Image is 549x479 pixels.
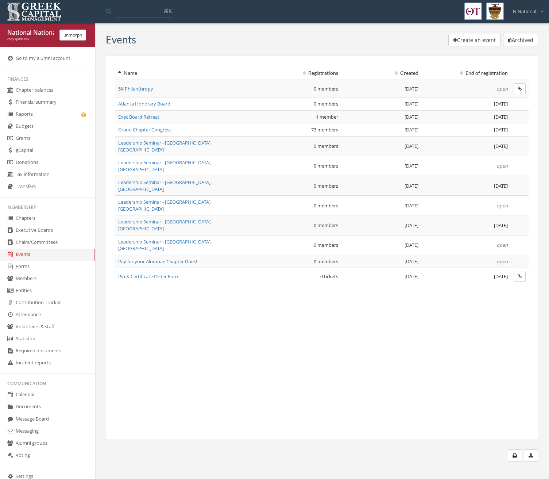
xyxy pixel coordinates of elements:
a: Grand Chapter Congress [118,126,171,133]
td: [DATE] [341,97,421,111]
a: Leadership Seminar - [GEOGRAPHIC_DATA], [GEOGRAPHIC_DATA] [118,218,212,232]
td: 0 members [252,215,341,235]
span: ⌘K [163,7,172,14]
a: Exec Board Retreat [118,114,159,120]
td: [DATE] [341,136,421,156]
em: open [496,85,508,92]
h3: Event s [106,34,136,45]
td: 0 members [252,255,341,268]
a: 5K Philanthropy [118,85,153,92]
td: 0 members [252,235,341,255]
em: open [496,242,508,248]
td: [DATE] [421,123,511,137]
td: 0 members [252,80,341,97]
td: [DATE] [341,196,421,215]
th: Registrations [252,66,341,80]
a: Leadership Seminar - [GEOGRAPHIC_DATA], [GEOGRAPHIC_DATA] [118,159,212,173]
button: Create an event [448,34,500,46]
td: 0 members [252,196,341,215]
td: 0 members [252,136,341,156]
div: National National [7,28,54,37]
td: [DATE] [421,110,511,123]
td: [DATE] [421,268,511,285]
em: open [496,162,508,169]
td: [DATE] [421,176,511,196]
td: 0 members [252,176,341,196]
td: [DATE] [341,255,421,268]
td: 0 members [252,97,341,111]
button: unmorph [59,30,86,41]
a: Leadership Seminar - [GEOGRAPHIC_DATA], [GEOGRAPHIC_DATA] [118,139,212,153]
div: N National [508,3,544,15]
td: [DATE] [421,97,511,111]
a: Leadership Seminar - [GEOGRAPHIC_DATA], [GEOGRAPHIC_DATA] [118,238,212,252]
th: Name [115,66,252,80]
td: [DATE] [341,80,421,97]
th: End of registration [421,66,511,80]
td: 0 tickets [252,268,341,285]
td: [DATE] [341,235,421,255]
td: [DATE] [421,215,511,235]
td: [DATE] [341,123,421,137]
td: 73 members [252,123,341,137]
a: Pay for your Alumnae Chapter Dues! [118,258,197,265]
a: Pin & Certificate Order Form [118,273,179,280]
td: [DATE] [341,156,421,176]
em: open [496,202,508,209]
th: Created [341,66,421,80]
td: [DATE] [421,136,511,156]
td: [DATE] [341,268,421,285]
div: copy quick link [7,37,54,42]
td: [DATE] [341,176,421,196]
td: 1 member [252,110,341,123]
span: N National [513,8,536,15]
a: Leadership Seminar - [GEOGRAPHIC_DATA], [GEOGRAPHIC_DATA] [118,199,212,212]
td: [DATE] [341,110,421,123]
em: open [496,258,508,265]
td: [DATE] [341,215,421,235]
button: Archived [503,34,538,46]
a: Atlanta Honorary Board [118,100,170,107]
a: Leadership Seminar - [GEOGRAPHIC_DATA], [GEOGRAPHIC_DATA] [118,179,212,192]
td: 0 members [252,156,341,176]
